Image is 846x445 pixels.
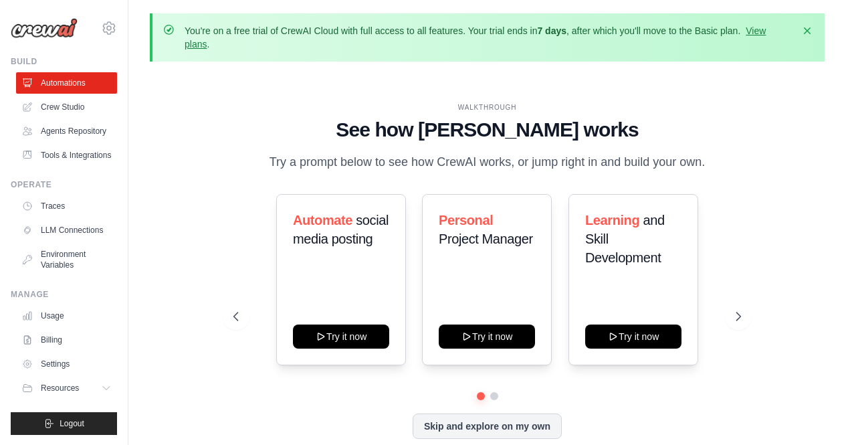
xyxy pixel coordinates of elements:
strong: 7 days [537,25,566,36]
span: Logout [60,418,84,429]
a: Billing [16,329,117,351]
button: Logout [11,412,117,435]
a: Crew Studio [16,96,117,118]
button: Try it now [439,325,535,349]
span: and Skill Development [585,213,665,265]
div: Manage [11,289,117,300]
div: Operate [11,179,117,190]
a: Settings [16,353,117,375]
a: LLM Connections [16,219,117,241]
span: Automate [293,213,352,228]
button: Resources [16,377,117,399]
button: Try it now [293,325,389,349]
div: Build [11,56,117,67]
h1: See how [PERSON_NAME] works [233,118,741,142]
span: social media posting [293,213,389,246]
p: Try a prompt below to see how CrewAI works, or jump right in and build your own. [263,153,712,172]
span: Learning [585,213,639,228]
a: Tools & Integrations [16,145,117,166]
button: Try it now [585,325,681,349]
span: Project Manager [439,232,533,246]
div: WALKTHROUGH [233,102,741,112]
p: You're on a free trial of CrewAI Cloud with full access to all features. Your trial ends in , aft... [185,24,792,51]
a: Automations [16,72,117,94]
span: Personal [439,213,493,228]
a: Environment Variables [16,244,117,276]
span: Resources [41,383,79,393]
button: Skip and explore on my own [413,414,562,439]
img: Logo [11,18,78,38]
a: Usage [16,305,117,327]
a: Traces [16,195,117,217]
a: Agents Repository [16,120,117,142]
